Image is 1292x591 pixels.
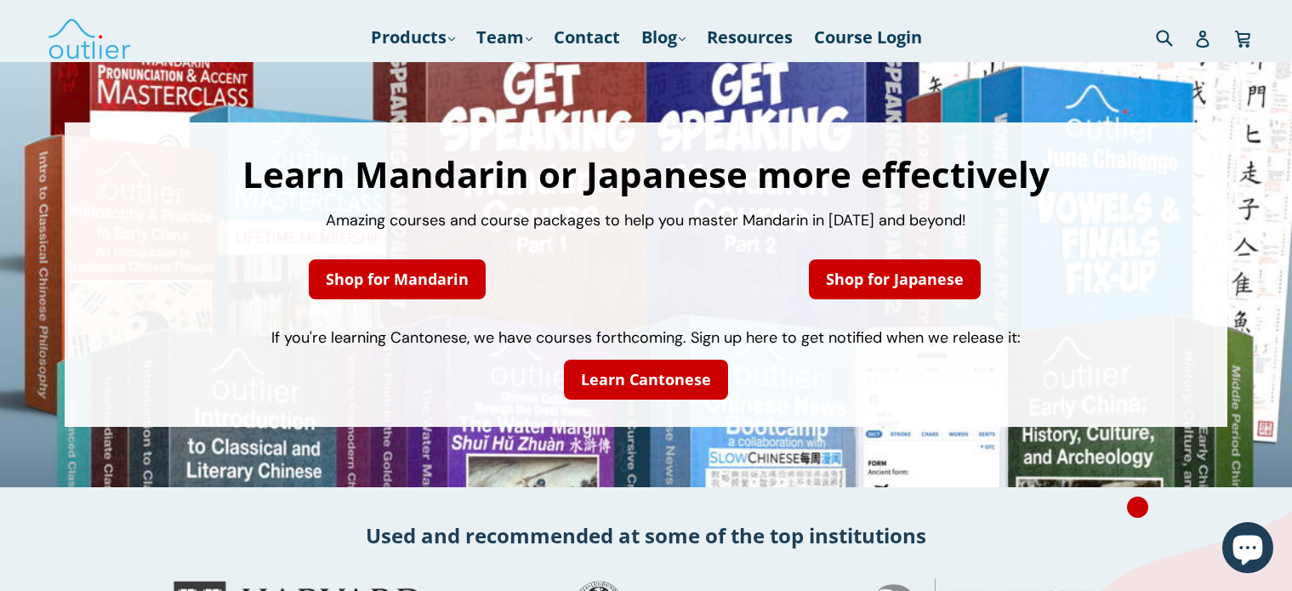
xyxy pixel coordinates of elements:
a: Products [362,22,464,53]
a: Learn Cantonese [564,360,728,400]
inbox-online-store-chat: Shopify online store chat [1217,522,1278,577]
a: Team [468,22,541,53]
a: Course Login [805,22,931,53]
a: Contact [545,22,629,53]
a: Shop for Mandarin [309,259,486,299]
a: Resources [698,22,801,53]
img: Outlier Linguistics [47,13,132,62]
input: Search [1152,20,1198,54]
span: Amazing courses and course packages to help you master Mandarin in [DATE] and beyond! [326,210,966,230]
a: Shop for Japanese [809,259,981,299]
a: Blog [633,22,694,53]
h1: Learn Mandarin or Japanese more effectively [82,156,1210,192]
span: If you're learning Cantonese, we have courses forthcoming. Sign up here to get notified when we r... [271,327,1021,348]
